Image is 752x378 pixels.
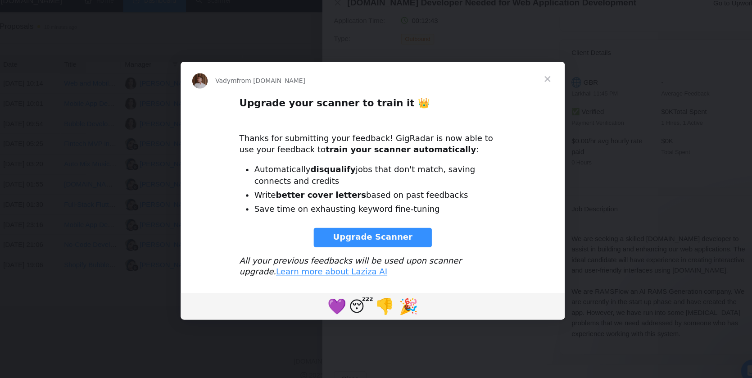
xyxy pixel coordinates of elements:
i: All your previous feedbacks will be used upon scanner upgrade. [251,250,459,270]
span: 😴 [353,289,376,306]
span: 1 reaction [376,287,399,308]
span: sleeping reaction [353,287,376,308]
span: Close [524,68,556,100]
b: disqualify [317,164,360,173]
li: Save time on exhausting keyword fine-tuning [265,201,501,212]
b: Upgrade your scanner to train it 👑 [251,101,430,112]
li: Automatically jobs that don't match, saving connects and credits [265,164,501,186]
span: 👎 [378,289,396,306]
b: train your scanner automatically [332,146,473,155]
b: better cover letters [285,188,370,197]
a: Upgrade Scanner [321,224,431,242]
span: 🎉 [401,289,419,306]
span: 💜 [333,289,351,306]
a: Learn more about Laziza AI [285,260,390,269]
span: Upgrade Scanner [339,228,413,237]
span: Vadym [228,82,248,89]
img: Profile image for Vadym [207,79,221,93]
span: tada reaction [399,287,421,308]
span: purple heart reaction [331,287,353,308]
span: from [DOMAIN_NAME] [248,82,313,89]
div: Thanks for submitting your feedback! GigRadar is now able to use your feedback to : [251,124,501,156]
li: Write based on past feedbacks [265,188,501,199]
